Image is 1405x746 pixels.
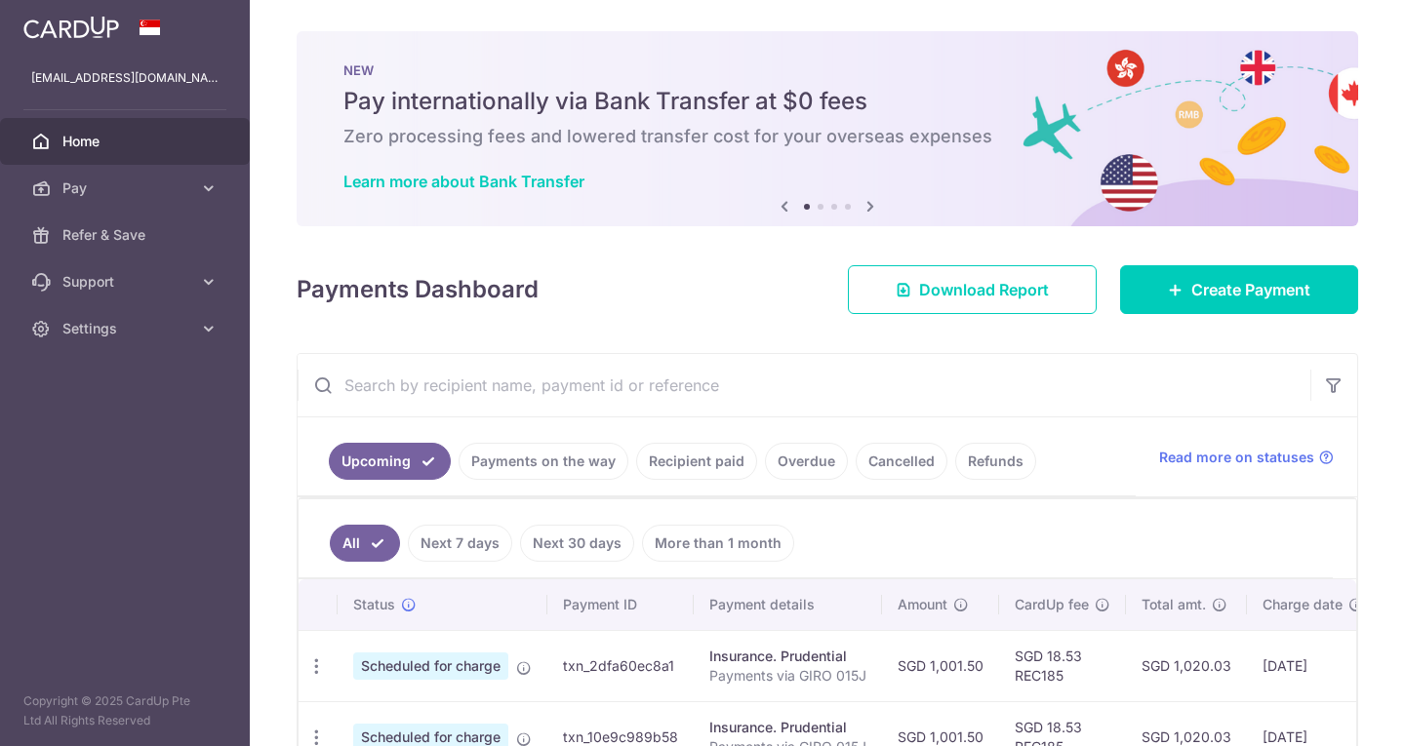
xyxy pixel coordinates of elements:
a: Overdue [765,443,848,480]
a: Cancelled [856,443,947,480]
a: Next 30 days [520,525,634,562]
td: SGD 18.53 REC185 [999,630,1126,701]
a: Next 7 days [408,525,512,562]
p: NEW [343,62,1311,78]
a: Download Report [848,265,1097,314]
td: SGD 1,001.50 [882,630,999,701]
span: Scheduled for charge [353,652,508,680]
span: Read more on statuses [1159,448,1314,467]
span: Total amt. [1142,595,1206,614]
span: Refer & Save [62,225,191,245]
a: Payments on the way [459,443,628,480]
span: Pay [62,178,191,198]
span: Amount [898,595,947,614]
a: Create Payment [1120,265,1358,314]
span: Settings [62,319,191,338]
a: Learn more about Bank Transfer [343,172,584,191]
span: Status [353,595,395,614]
h6: Zero processing fees and lowered transfer cost for your overseas expenses [343,125,1311,148]
a: All [330,525,400,562]
h4: Payments Dashboard [297,272,539,307]
a: More than 1 month [642,525,794,562]
p: Payments via GIRO 015J [709,666,866,686]
span: Download Report [919,278,1049,301]
span: CardUp fee [1015,595,1089,614]
a: Read more on statuses [1159,448,1334,467]
img: CardUp [23,16,119,39]
th: Payment ID [547,579,694,630]
th: Payment details [694,579,882,630]
p: [EMAIL_ADDRESS][DOMAIN_NAME] [31,68,219,88]
span: Support [62,272,191,292]
span: Home [62,132,191,151]
td: SGD 1,020.03 [1126,630,1247,701]
img: Bank transfer banner [297,31,1358,226]
div: Insurance. Prudential [709,718,866,737]
span: Charge date [1263,595,1343,614]
input: Search by recipient name, payment id or reference [298,354,1310,416]
span: Create Payment [1191,278,1310,301]
h5: Pay internationally via Bank Transfer at $0 fees [343,86,1311,117]
td: txn_2dfa60ec8a1 [547,630,694,701]
div: Insurance. Prudential [709,647,866,666]
a: Recipient paid [636,443,757,480]
td: [DATE] [1247,630,1380,701]
a: Upcoming [329,443,451,480]
a: Refunds [955,443,1036,480]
